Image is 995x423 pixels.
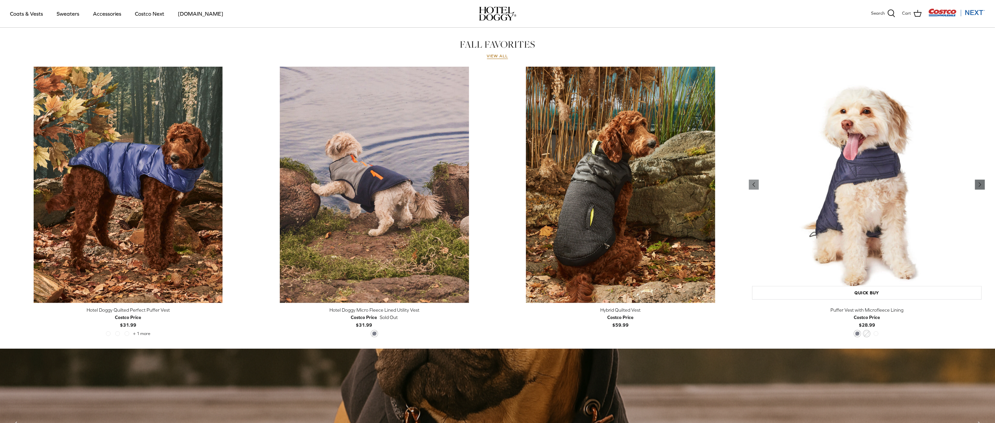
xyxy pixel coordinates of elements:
[87,2,127,25] a: Accessories
[10,306,246,329] a: Hotel Doggy Quilted Perfect Puffer Vest Costco Price$31.99
[351,314,377,327] b: $31.99
[749,67,985,303] a: Puffer Vest with Microfleece Lining
[380,314,398,321] span: Sold Out
[608,314,634,327] b: $59.99
[854,314,880,327] b: $28.99
[487,54,508,59] a: View all
[975,180,985,190] a: Previous
[749,306,985,314] div: Puffer Vest with Microfleece Lining
[129,2,170,25] a: Costco Next
[4,2,49,25] a: Coats & Vests
[256,306,492,329] a: Hotel Doggy Micro Fleece Lined Utility Vest Costco Price$31.99 Sold Out
[51,2,85,25] a: Sweaters
[871,10,885,17] span: Search
[608,314,634,321] div: Costco Price
[854,314,880,321] div: Costco Price
[749,180,759,190] a: Previous
[115,314,141,321] div: Costco Price
[133,331,150,336] span: + 1 more
[172,2,229,25] a: [DOMAIN_NAME]
[460,38,535,51] a: FALL FAVORITES
[10,67,246,303] a: Hotel Doggy Quilted Perfect Puffer Vest
[928,8,985,17] img: Costco Next
[928,13,985,18] a: Visit Costco Next
[256,67,492,303] a: Hotel Doggy Micro Fleece Lined Utility Vest
[902,10,911,17] span: Cart
[749,306,985,329] a: Puffer Vest with Microfleece Lining Costco Price$28.99
[256,306,492,314] div: Hotel Doggy Micro Fleece Lined Utility Vest
[479,7,516,21] img: hoteldoggycom
[503,306,739,314] div: Hybrid Quilted Vest
[752,286,982,300] a: Quick buy
[871,9,895,18] a: Search
[479,7,516,21] a: hoteldoggy.com hoteldoggycom
[351,314,377,321] div: Costco Price
[503,67,739,303] a: Hybrid Quilted Vest
[10,306,246,314] div: Hotel Doggy Quilted Perfect Puffer Vest
[503,306,739,329] a: Hybrid Quilted Vest Costco Price$59.99
[115,314,141,327] b: $31.99
[902,9,922,18] a: Cart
